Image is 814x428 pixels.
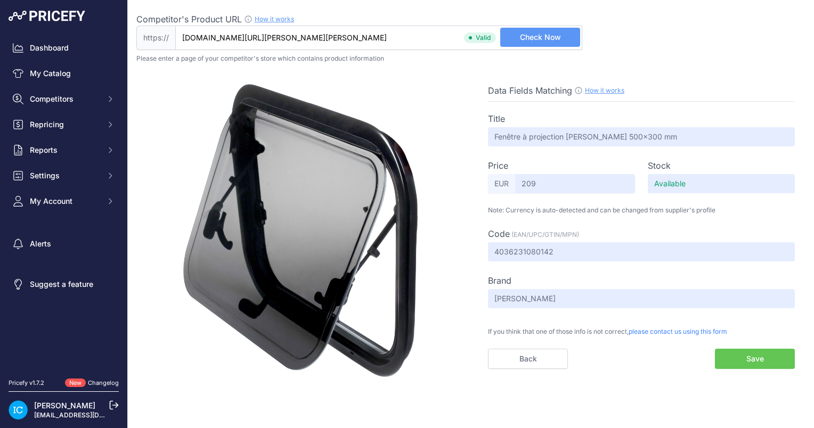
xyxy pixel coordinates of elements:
[488,228,510,239] span: Code
[136,26,175,50] span: https://
[520,32,561,43] span: Check Now
[9,11,85,21] img: Pricefy Logo
[515,174,635,193] input: -
[255,15,294,23] a: How it works
[500,28,580,47] button: Check Now
[9,378,44,388] div: Pricefy v1.7.2
[9,115,119,134] button: Repricing
[175,26,582,50] input: www.onlineshop.com/product
[136,54,805,63] p: Please enter a page of your competitor's store which contains product information
[9,192,119,211] button: My Account
[34,401,95,410] a: [PERSON_NAME]
[9,89,119,109] button: Competitors
[488,174,515,193] span: EUR
[9,141,119,160] button: Reports
[488,85,572,96] span: Data Fields Matching
[488,349,568,369] a: Back
[30,145,100,155] span: Reports
[30,119,100,130] span: Repricing
[585,86,624,94] a: How it works
[30,94,100,104] span: Competitors
[9,38,119,57] a: Dashboard
[488,274,511,287] label: Brand
[30,170,100,181] span: Settings
[488,127,795,146] input: -
[9,38,119,366] nav: Sidebar
[9,64,119,83] a: My Catalog
[30,196,100,207] span: My Account
[65,378,86,388] span: New
[488,321,795,336] p: If you think that one of those info is not correct,
[488,206,795,215] p: Note: Currency is auto-detected and can be changed from supplier's profile
[9,275,119,294] a: Suggest a feature
[715,349,795,369] button: Save
[488,112,505,125] label: Title
[34,411,145,419] a: [EMAIL_ADDRESS][DOMAIN_NAME]
[9,166,119,185] button: Settings
[488,159,508,172] label: Price
[88,379,119,386] a: Changelog
[511,231,579,238] span: (EAN/UPC/GTIN/MPN)
[9,234,119,253] a: Alerts
[136,14,242,24] span: Competitor's Product URL
[648,159,671,172] label: Stock
[488,289,795,308] input: -
[648,174,795,193] input: -
[629,327,727,335] span: please contact us using this form
[488,242,795,261] input: -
